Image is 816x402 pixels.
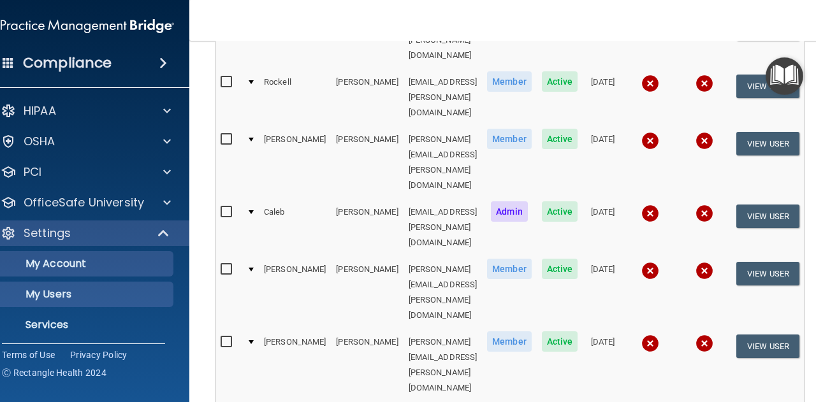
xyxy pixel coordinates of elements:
span: Active [542,331,578,352]
img: cross.ca9f0e7f.svg [696,205,713,222]
button: Open Resource Center [766,57,803,95]
h4: Compliance [23,54,112,72]
span: Active [542,71,578,92]
td: [PERSON_NAME][EMAIL_ADDRESS][PERSON_NAME][DOMAIN_NAME] [404,329,483,401]
img: cross.ca9f0e7f.svg [641,334,659,352]
span: Active [542,259,578,279]
td: [PERSON_NAME] [331,69,403,126]
td: [DATE] [583,329,623,401]
a: OSHA [1,134,171,149]
span: Active [542,129,578,149]
td: [DATE] [583,256,623,329]
img: cross.ca9f0e7f.svg [641,262,659,280]
td: [PERSON_NAME] [331,126,403,199]
img: cross.ca9f0e7f.svg [641,132,659,150]
a: HIPAA [1,103,171,118]
span: Member [487,71,532,92]
td: [PERSON_NAME] [331,256,403,329]
a: Terms of Use [2,348,55,361]
a: Settings [1,226,170,241]
img: cross.ca9f0e7f.svg [696,132,713,150]
img: cross.ca9f0e7f.svg [641,205,659,222]
td: Rockell [259,69,331,126]
span: Member [487,331,532,352]
a: PCI [1,164,171,180]
button: View User [736,205,799,228]
td: [EMAIL_ADDRESS][PERSON_NAME][DOMAIN_NAME] [404,69,483,126]
td: [DATE] [583,69,623,126]
td: [PERSON_NAME] [259,329,331,401]
td: [PERSON_NAME] [331,199,403,256]
a: OfficeSafe University [1,195,171,210]
img: PMB logo [1,13,174,39]
span: Ⓒ Rectangle Health 2024 [2,366,106,379]
p: Settings [24,226,71,241]
span: Active [542,201,578,222]
td: Eureka [259,11,331,69]
td: [EMAIL_ADDRESS][PERSON_NAME][DOMAIN_NAME] [404,199,483,256]
button: View User [736,132,799,155]
button: View User [736,334,799,358]
td: [DATE] [583,11,623,69]
button: View User [736,262,799,285]
a: Privacy Policy [70,348,127,361]
img: cross.ca9f0e7f.svg [696,262,713,280]
span: Admin [491,201,528,222]
p: OSHA [24,134,55,149]
iframe: Drift Widget Chat Controller [752,314,801,363]
td: [PERSON_NAME][EMAIL_ADDRESS][PERSON_NAME][DOMAIN_NAME] [404,126,483,199]
button: View User [736,75,799,98]
img: cross.ca9f0e7f.svg [696,75,713,92]
p: PCI [24,164,41,180]
td: [DATE] [583,126,623,199]
p: OfficeSafe University [24,195,144,210]
td: [PERSON_NAME] [331,11,403,69]
span: Member [487,259,532,279]
td: [PERSON_NAME] [259,126,331,199]
td: Caleb [259,199,331,256]
td: [PERSON_NAME] [331,329,403,401]
td: [PERSON_NAME][EMAIL_ADDRESS][PERSON_NAME][DOMAIN_NAME] [404,256,483,329]
p: HIPAA [24,103,56,118]
img: cross.ca9f0e7f.svg [696,334,713,352]
span: Member [487,129,532,149]
td: [EMAIL_ADDRESS][PERSON_NAME][DOMAIN_NAME] [404,11,483,69]
img: cross.ca9f0e7f.svg [641,75,659,92]
td: [PERSON_NAME] [259,256,331,329]
td: [DATE] [583,199,623,256]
